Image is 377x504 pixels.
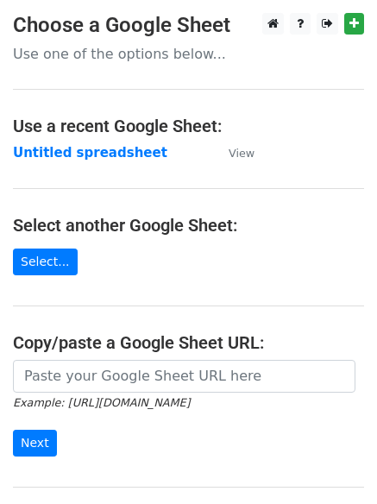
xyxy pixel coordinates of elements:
[229,147,254,160] small: View
[13,13,364,38] h3: Choose a Google Sheet
[13,396,190,409] small: Example: [URL][DOMAIN_NAME]
[13,332,364,353] h4: Copy/paste a Google Sheet URL:
[13,215,364,236] h4: Select another Google Sheet:
[13,116,364,136] h4: Use a recent Google Sheet:
[13,360,355,393] input: Paste your Google Sheet URL here
[13,430,57,457] input: Next
[13,45,364,63] p: Use one of the options below...
[211,145,254,161] a: View
[13,249,78,275] a: Select...
[13,145,167,161] a: Untitled spreadsheet
[291,421,377,504] iframe: Chat Widget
